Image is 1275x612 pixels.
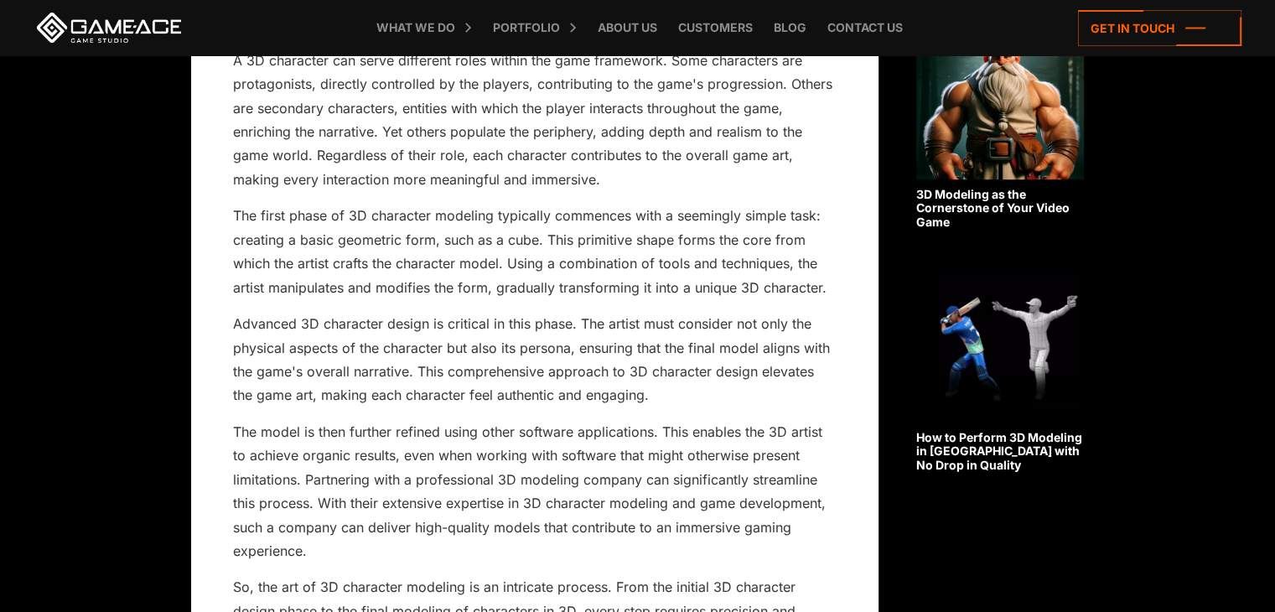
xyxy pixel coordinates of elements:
[916,272,1084,423] img: Related
[233,204,837,299] p: The first phase of 3D character modeling typically commences with a seemingly simple task: creati...
[233,420,837,563] p: The model is then further refined using other software applications. This enables the 3D artist t...
[1078,10,1241,46] a: Get in touch
[916,272,1084,473] a: How to Perform 3D Modeling in [GEOGRAPHIC_DATA] with No Drop in Quality
[233,312,837,407] p: Advanced 3D character design is critical in this phase. The artist must consider not only the phy...
[233,49,837,192] p: A 3D character can serve different roles within the game framework. Some characters are protagoni...
[916,26,1084,230] a: 3D Modeling as the Cornerstone of Your Video Game
[916,26,1084,179] img: Related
